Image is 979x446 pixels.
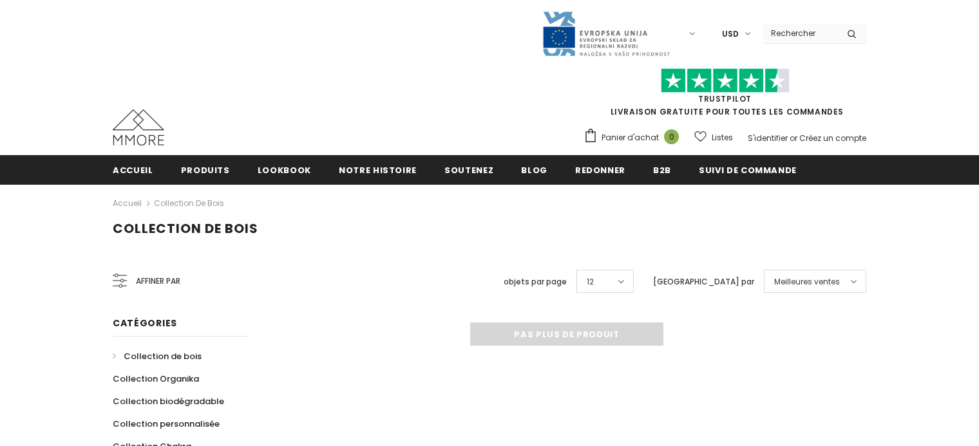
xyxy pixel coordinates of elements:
a: Panier d'achat 0 [584,128,685,147]
span: Panier d'achat [602,131,659,144]
span: Collection de bois [124,350,202,362]
span: 12 [587,275,594,288]
span: Blog [521,164,547,176]
img: Cas MMORE [113,109,164,145]
span: Suivi de commande [699,164,797,176]
span: Accueil [113,164,153,176]
span: Collection biodégradable [113,395,224,407]
a: Collection biodégradable [113,390,224,413]
span: Collection de bois [113,219,258,237]
span: Listes [712,131,733,144]
span: Affiner par [136,274,180,288]
label: [GEOGRAPHIC_DATA] par [653,275,754,288]
span: Meilleures ventes [774,275,840,288]
a: Collection de bois [154,198,224,209]
span: Lookbook [258,164,311,176]
a: Lookbook [258,155,311,184]
a: S'identifier [748,133,788,144]
a: Notre histoire [339,155,417,184]
a: Listes [694,126,733,149]
label: objets par page [504,275,567,288]
span: USD [722,28,739,41]
a: Accueil [113,155,153,184]
a: Collection personnalisée [113,413,220,435]
span: soutenez [444,164,493,176]
input: Search Site [763,24,837,42]
a: Collection de bois [113,345,202,367]
span: B2B [653,164,671,176]
a: Produits [181,155,230,184]
span: LIVRAISON GRATUITE POUR TOUTES LES COMMANDES [584,74,866,117]
span: Notre histoire [339,164,417,176]
span: or [790,133,797,144]
img: Javni Razpis [542,10,670,57]
a: Suivi de commande [699,155,797,184]
a: Créez un compte [799,133,866,144]
a: Redonner [575,155,625,184]
a: B2B [653,155,671,184]
span: Catégories [113,317,177,330]
a: Accueil [113,196,142,211]
a: Javni Razpis [542,28,670,39]
span: Redonner [575,164,625,176]
img: Faites confiance aux étoiles pilotes [661,68,790,93]
a: Collection Organika [113,367,199,390]
span: Collection personnalisée [113,418,220,430]
a: soutenez [444,155,493,184]
span: Produits [181,164,230,176]
span: 0 [664,129,679,144]
a: TrustPilot [698,93,752,104]
span: Collection Organika [113,373,199,385]
a: Blog [521,155,547,184]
